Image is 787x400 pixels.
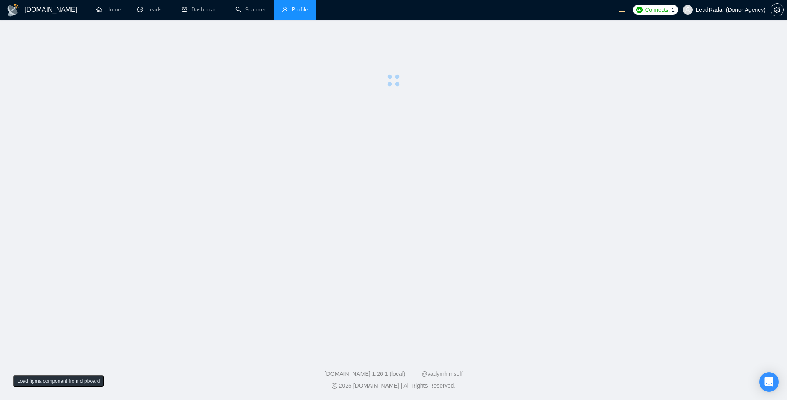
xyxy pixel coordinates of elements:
span: user [282,7,288,12]
img: logo [7,4,20,17]
span: user [685,7,691,13]
a: [DOMAIN_NAME] 1.26.1 (local) [325,370,405,377]
span: copyright [332,383,337,389]
span: setting [771,7,783,13]
span: Profile [292,6,308,13]
div: 2025 [DOMAIN_NAME] | All Rights Reserved. [7,382,780,390]
a: dashboardDashboard [182,6,219,13]
a: homeHome [96,6,121,13]
button: setting [771,3,784,16]
div: Open Intercom Messenger [759,372,779,392]
a: messageLeads [137,6,165,13]
span: Connects: [645,5,670,14]
a: searchScanner [235,6,266,13]
a: setting [771,7,784,13]
a: @vadymhimself [422,370,463,377]
span: 1 [671,5,675,14]
img: upwork-logo.png [636,7,643,13]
